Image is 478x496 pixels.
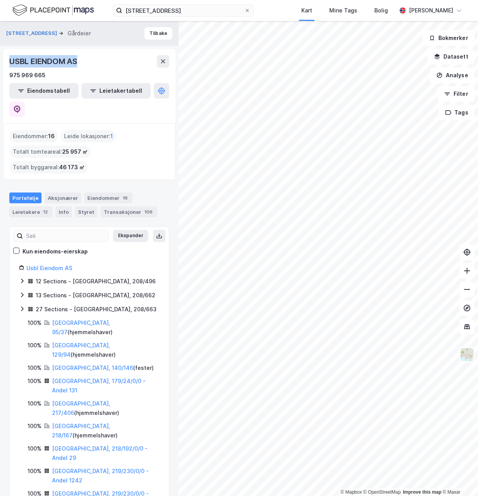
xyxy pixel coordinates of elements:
[52,342,110,358] a: [GEOGRAPHIC_DATA], 129/94
[28,444,42,453] div: 100%
[75,206,97,217] div: Styret
[61,130,116,142] div: Leide lokasjoner :
[341,489,362,495] a: Mapbox
[52,341,160,359] div: ( hjemmelshaver )
[52,468,149,484] a: [GEOGRAPHIC_DATA], 219/230/0/0 - Andel 1242
[10,130,58,142] div: Eiendommer :
[28,376,42,386] div: 100%
[10,146,91,158] div: Totalt tomteareal :
[12,3,94,17] img: logo.f888ab2527a4732fd821a326f86c7f29.svg
[28,363,42,373] div: 100%
[329,6,357,15] div: Mine Tags
[374,6,388,15] div: Bolig
[9,71,45,80] div: 975 969 665
[42,208,49,216] div: 12
[9,206,52,217] div: Leietakere
[56,206,72,217] div: Info
[68,29,91,38] div: Gårdeier
[36,291,155,300] div: 13 Sections - [GEOGRAPHIC_DATA], 208/662
[460,347,475,362] img: Z
[28,318,42,328] div: 100%
[143,208,154,216] div: 106
[52,423,110,439] a: [GEOGRAPHIC_DATA], 218/167
[110,132,113,141] span: 1
[52,378,146,394] a: [GEOGRAPHIC_DATA], 179/24/0/0 - Andel 131
[28,399,42,408] div: 100%
[28,341,42,350] div: 100%
[101,206,157,217] div: Transaksjoner
[52,445,148,461] a: [GEOGRAPHIC_DATA], 218/192/0/0 - Andel 29
[45,193,81,203] div: Aksjonærer
[23,247,88,256] div: Kun eiendoms-eierskap
[23,230,108,242] input: Søk
[62,147,88,156] span: 25 957 ㎡
[438,86,475,102] button: Filter
[84,193,132,203] div: Eiendommer
[9,83,78,99] button: Eiendomstabell
[122,5,244,16] input: Søk på adresse, matrikkel, gårdeiere, leietakere eller personer
[36,277,156,286] div: 12 Sections - [GEOGRAPHIC_DATA], 208/496
[52,399,160,418] div: ( hjemmelshaver )
[28,421,42,431] div: 100%
[363,489,401,495] a: OpenStreetMap
[430,68,475,83] button: Analyse
[52,318,160,337] div: ( hjemmelshaver )
[9,55,79,68] div: USBL EIENDOM AS
[26,265,72,271] a: Usbl Eiendom AS
[52,364,133,371] a: [GEOGRAPHIC_DATA], 140/146
[82,83,151,99] button: Leietakertabell
[52,400,110,416] a: [GEOGRAPHIC_DATA], 217/406
[6,29,59,37] button: [STREET_ADDRESS]
[48,132,55,141] span: 16
[409,6,453,15] div: [PERSON_NAME]
[439,459,478,496] iframe: Chat Widget
[403,489,441,495] a: Improve this map
[121,194,129,202] div: 16
[10,161,88,173] div: Totalt byggareal :
[301,6,312,15] div: Kart
[36,305,156,314] div: 27 Sections - [GEOGRAPHIC_DATA], 208/663
[28,467,42,476] div: 100%
[52,421,160,440] div: ( hjemmelshaver )
[52,363,154,373] div: ( fester )
[422,30,475,46] button: Bokmerker
[52,319,110,335] a: [GEOGRAPHIC_DATA], 95/37
[9,193,42,203] div: Portefølje
[439,105,475,120] button: Tags
[59,163,85,172] span: 46 173 ㎡
[113,230,148,242] button: Ekspander
[428,49,475,64] button: Datasett
[144,27,172,40] button: Tilbake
